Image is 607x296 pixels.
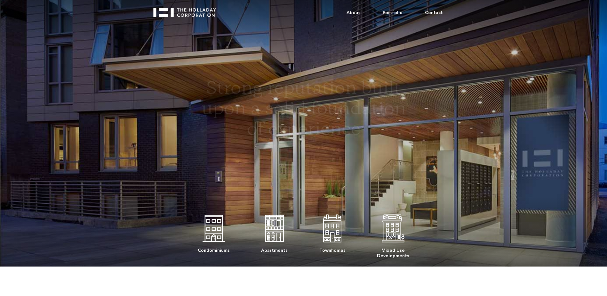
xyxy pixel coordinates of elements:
[153,3,222,17] a: home
[319,244,346,253] div: Townhomes
[198,79,409,141] h1: Strong reputation built upon a solid foundation of experience
[261,244,288,253] div: Apartments
[335,3,371,22] a: About
[371,3,414,22] a: Portfolio
[377,244,409,259] div: Mixed Use Developments
[198,244,230,253] div: Condominiums
[414,3,454,22] a: Contact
